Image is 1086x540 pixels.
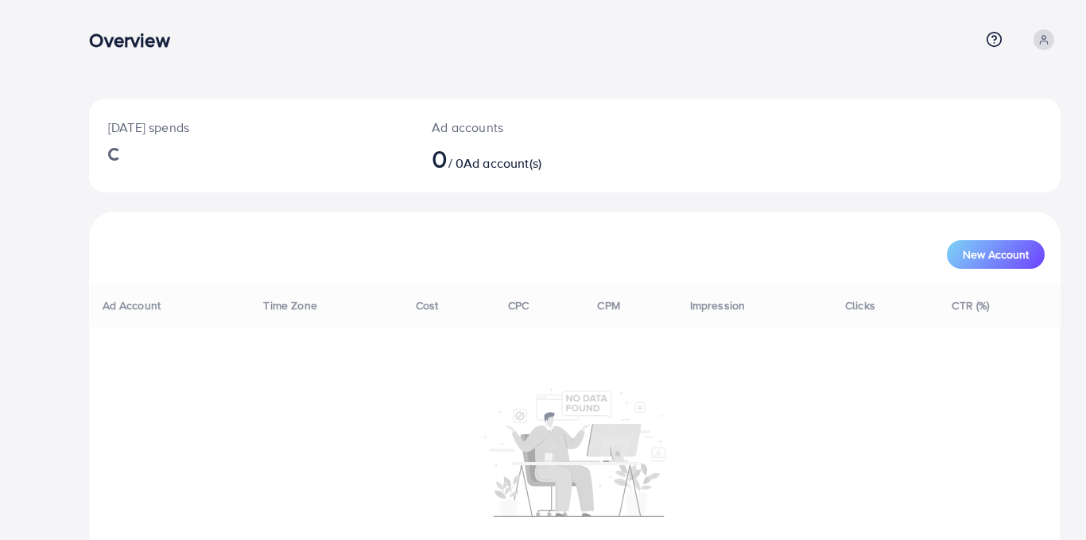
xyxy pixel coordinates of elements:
[947,240,1045,269] button: New Account
[432,118,637,137] p: Ad accounts
[108,118,394,137] p: [DATE] spends
[89,29,182,52] h3: Overview
[432,140,448,177] span: 0
[432,143,637,173] h2: / 0
[463,154,541,172] span: Ad account(s)
[963,249,1029,260] span: New Account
